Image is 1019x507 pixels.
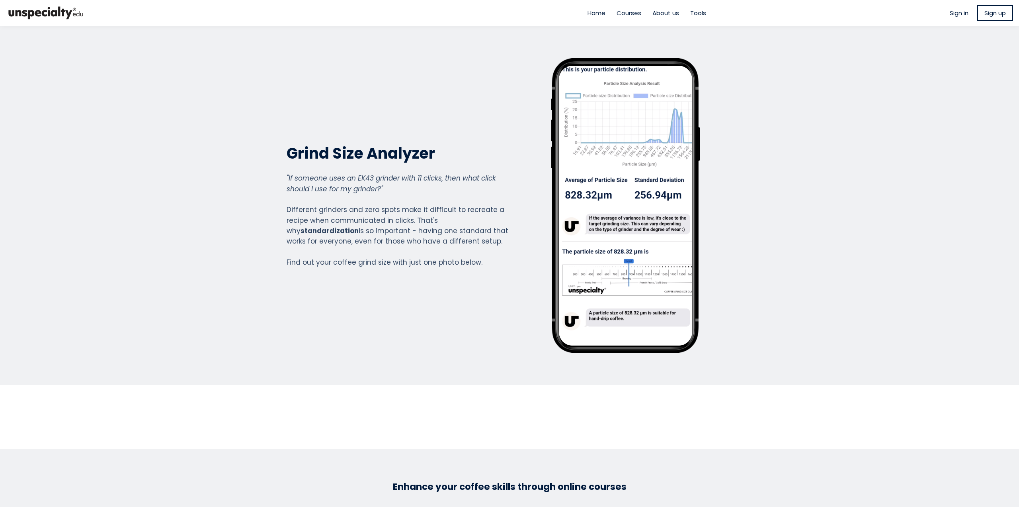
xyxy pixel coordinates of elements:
[287,173,509,267] div: Different grinders and zero spots make it difficult to recreate a recipe when communicated in cli...
[977,5,1013,21] a: Sign up
[617,8,641,18] a: Courses
[984,8,1006,18] span: Sign up
[283,481,736,493] h3: Enhance your coffee skills through online courses
[287,173,496,193] em: "If someone uses an EK43 grinder with 11 clicks, then what click should I use for my grinder?"
[6,3,86,23] img: bc390a18feecddb333977e298b3a00a1.png
[652,8,679,18] a: About us
[690,8,706,18] a: Tools
[287,143,509,163] h2: Grind Size Analyzer
[588,8,605,18] a: Home
[950,8,968,18] a: Sign in
[301,226,359,236] strong: standardization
